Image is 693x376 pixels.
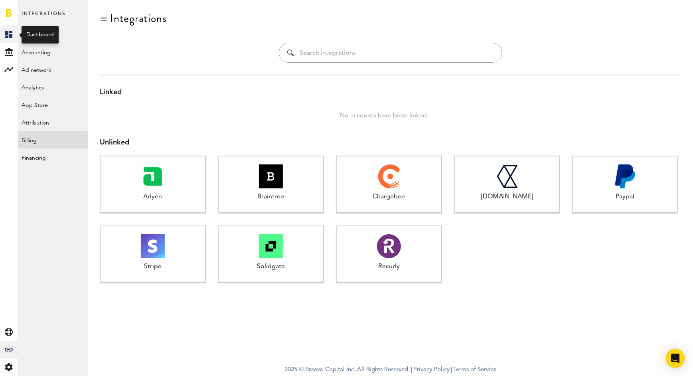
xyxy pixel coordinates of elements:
[337,262,441,271] div: Recurly
[18,26,88,43] a: All
[18,131,88,148] a: Billing
[666,349,685,368] div: Open Intercom Messenger
[18,96,88,113] a: App Store
[141,234,165,258] img: Stripe
[413,367,450,373] a: Privacy Policy
[453,367,496,373] a: Terms of Service
[337,192,441,202] div: Chargebee
[110,12,167,25] div: Integrations
[141,164,165,188] img: Adyen
[573,192,677,202] div: Paypal
[613,164,637,188] img: Paypal
[18,113,88,131] a: Attribution
[284,364,410,376] span: 2025 © Braavo Capital Inc. All Rights Reserved.
[496,164,517,188] img: Checkout.com
[18,61,88,78] a: Ad network
[259,164,283,188] img: Braintree
[219,192,323,202] div: Braintree
[17,6,45,13] span: Support
[219,262,323,271] div: Solidgate
[101,262,205,271] div: Stripe
[18,43,88,61] a: Accounting
[88,110,681,122] div: No accounts have been linked.
[26,31,54,39] div: Dashboard
[259,234,283,258] img: Solidgate
[22,9,65,26] span: Integrations
[100,138,681,148] div: Unlinked
[300,43,494,62] input: Search integrations
[18,78,88,96] a: Analytics
[100,87,681,98] div: Linked
[455,192,559,202] div: [DOMAIN_NAME]
[18,148,88,166] a: Financing
[377,234,401,258] img: Recurly
[101,192,205,202] div: Adyen
[378,164,399,188] img: Chargebee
